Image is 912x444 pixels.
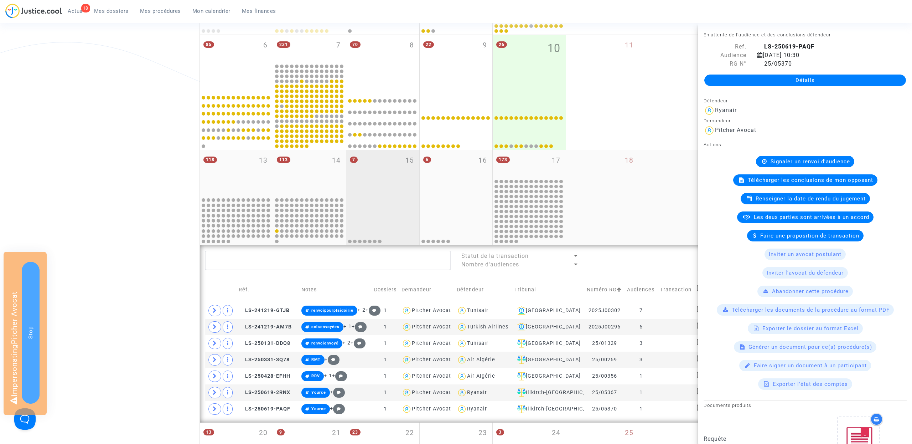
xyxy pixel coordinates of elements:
[343,323,352,330] span: + 1
[457,371,467,382] img: icon-user.svg
[584,277,625,302] td: Numéro RG
[259,428,268,438] span: 20
[625,428,633,438] span: 25
[239,307,290,313] span: LS-241219-GTJB
[517,388,526,397] img: icon-faciliter-sm.svg
[203,41,214,48] span: 85
[715,127,756,133] div: Pitcher Avocat
[412,389,451,395] div: Pitcher Avocat
[552,155,560,166] span: 17
[748,177,873,183] span: Télécharger les conclusions de mon opposant
[478,155,487,166] span: 16
[311,325,340,329] span: cclsenvoyées
[584,335,625,352] td: 25/01329
[584,352,625,368] td: 25/00269
[405,155,414,166] span: 15
[625,352,657,368] td: 3
[239,406,290,412] span: LS-250619-PAQF
[584,384,625,401] td: 25/05367
[514,306,582,315] div: [GEOGRAPHIC_DATA]
[81,4,90,12] div: 18
[239,324,292,330] span: LS-241219-AM7B
[517,306,526,315] img: icon-banque.svg
[371,302,399,319] td: 1
[639,35,712,150] div: dimanche octobre 12
[754,214,869,220] span: Les deux parties sont arrivées à un accord
[457,404,467,414] img: icon-user.svg
[350,41,361,48] span: 70
[401,371,412,382] img: icon-user.svg
[401,338,412,349] img: icon-user.svg
[332,428,341,438] span: 21
[704,435,800,443] div: Requête
[401,322,412,332] img: icon-user.svg
[514,323,582,331] div: [GEOGRAPHIC_DATA]
[423,157,431,163] span: 6
[639,150,712,245] div: dimanche octobre 19
[517,405,526,413] img: icon-faciliter-sm.svg
[517,356,526,364] img: icon-faciliter-sm.svg
[467,324,508,330] div: Turkish Airlines
[496,429,504,435] span: 3
[514,388,582,397] div: Illkirch-[GEOGRAPHIC_DATA]
[200,35,273,91] div: lundi octobre 6, 85 events, click to expand
[625,319,657,335] td: 6
[239,340,290,346] span: LS-250131-DDQ8
[330,405,345,412] span: +
[401,388,412,398] img: icon-user.svg
[311,308,353,313] span: renvoipourplaidoirie
[467,389,487,395] div: Ryanair
[412,406,451,412] div: Pitcher Avocat
[704,32,831,37] small: En attente de l'audience et des conclusions défendeur
[273,35,346,63] div: mardi octobre 7, 231 events, click to expand
[236,277,299,302] td: Réf.
[4,252,47,415] div: Impersonating
[478,428,487,438] span: 23
[350,157,358,163] span: 7
[769,251,841,257] span: Inviter un avocat postulant
[5,4,62,18] img: jc-logo.svg
[483,40,487,51] span: 9
[371,384,399,401] td: 1
[773,381,848,387] span: Exporter l'état des comptes
[625,384,657,401] td: 1
[461,261,519,268] span: Nombre d'audiences
[242,8,276,14] span: Mes finances
[366,307,381,313] span: +
[457,338,467,349] img: icon-user.svg
[311,357,321,362] span: RMT
[357,307,366,313] span: + 2
[517,339,526,348] img: icon-faciliter-sm.svg
[704,105,715,116] img: icon-user.svg
[371,352,399,368] td: 1
[311,374,320,378] span: RDV
[514,405,582,413] div: Illkirch-[GEOGRAPHIC_DATA]
[330,389,345,395] span: +
[457,322,467,332] img: icon-user.svg
[457,355,467,365] img: icon-user.svg
[467,406,487,412] div: Ryanair
[239,389,290,395] span: LS-250619-2RNX
[704,142,721,147] small: Actions
[236,6,282,16] a: Mes finances
[203,429,214,435] span: 13
[22,262,40,404] button: Stop
[401,306,412,316] img: icon-user.svg
[346,150,419,197] div: mercredi octobre 15, 7 events, click to expand
[566,150,639,245] div: samedi octobre 18
[192,8,230,14] span: Mon calendrier
[412,357,451,363] div: Pitcher Avocat
[467,307,488,313] div: Tunisair
[14,408,36,430] iframe: Help Scout Beacon - Open
[732,307,890,313] span: Télécharger les documents de la procédure au format PDF
[760,233,859,239] span: Faire une proposition de transaction
[401,404,412,414] img: icon-user.svg
[412,324,451,330] div: Pitcher Avocat
[277,157,290,163] span: 113
[517,372,526,381] img: icon-faciliter-sm.svg
[625,40,633,51] span: 11
[410,40,414,51] span: 8
[584,368,625,384] td: 25/00356
[757,60,792,67] span: 25/05370
[200,150,273,197] div: lundi octobre 13, 118 events, click to expand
